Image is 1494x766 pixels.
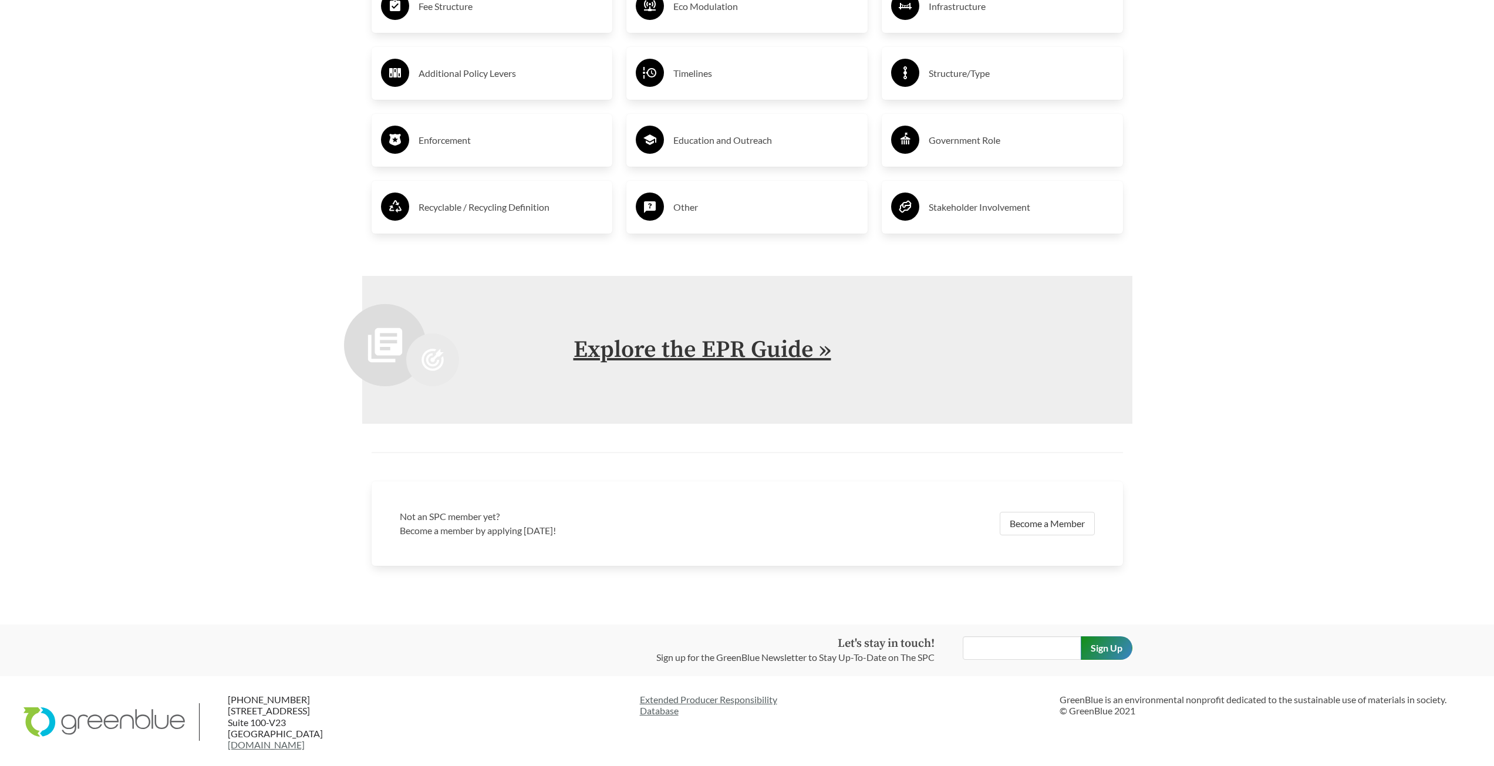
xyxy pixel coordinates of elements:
[1060,694,1471,716] p: GreenBlue is an environmental nonprofit dedicated to the sustainable use of materials in society....
[419,64,603,83] h3: Additional Policy Levers
[929,64,1114,83] h3: Structure/Type
[574,335,831,365] a: Explore the EPR Guide »
[929,198,1114,217] h3: Stakeholder Involvement
[1000,512,1095,535] a: Become a Member
[400,509,740,524] h3: Not an SPC member yet?
[228,694,370,750] p: [PHONE_NUMBER] [STREET_ADDRESS] Suite 100-V23 [GEOGRAPHIC_DATA]
[838,636,935,651] strong: Let's stay in touch!
[228,739,305,750] a: [DOMAIN_NAME]
[1081,636,1132,660] input: Sign Up
[640,694,1051,716] a: Extended Producer ResponsibilityDatabase
[673,131,858,150] h3: Education and Outreach
[673,64,858,83] h3: Timelines
[929,131,1114,150] h3: Government Role
[400,524,740,538] p: Become a member by applying [DATE]!
[673,198,858,217] h3: Other
[419,198,603,217] h3: Recyclable / Recycling Definition
[656,650,935,664] p: Sign up for the GreenBlue Newsletter to Stay Up-To-Date on The SPC
[419,131,603,150] h3: Enforcement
